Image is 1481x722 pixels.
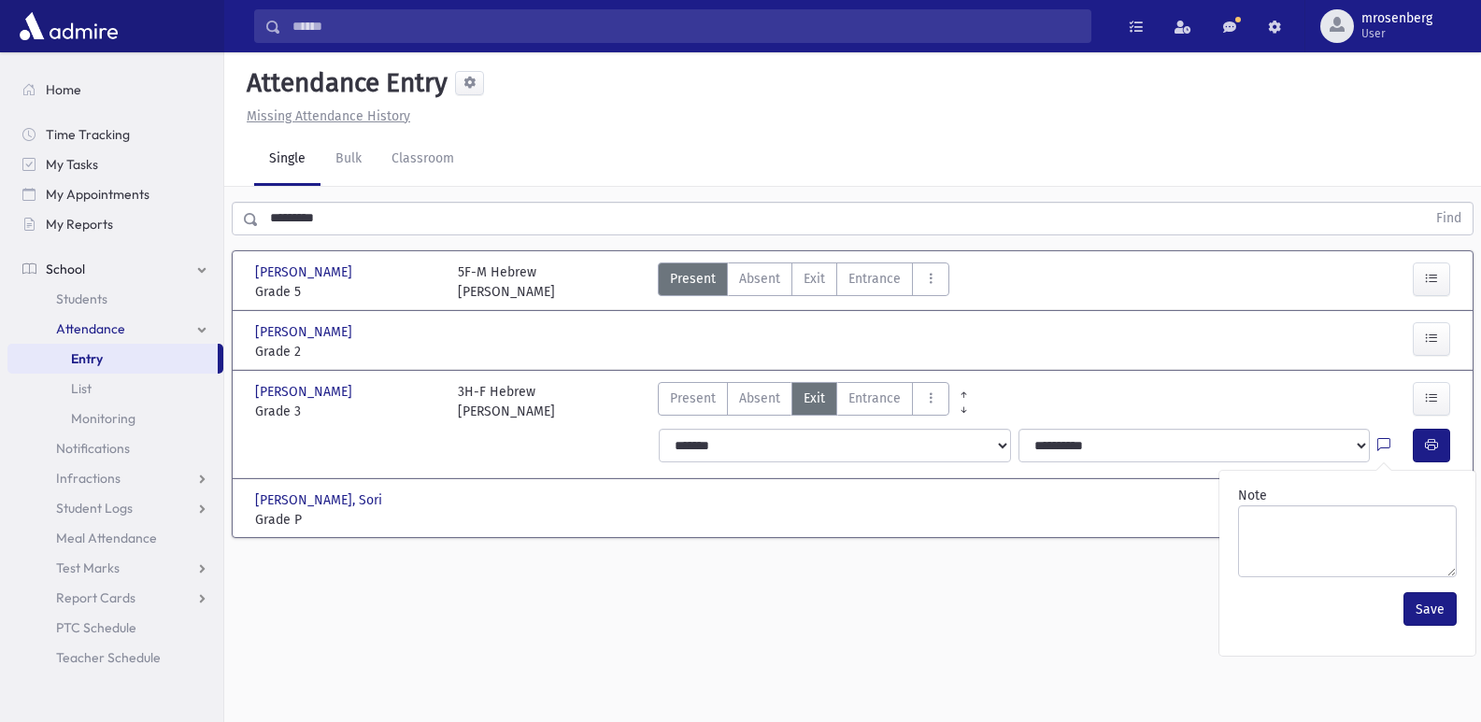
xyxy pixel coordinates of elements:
[46,186,150,203] span: My Appointments
[804,389,825,408] span: Exit
[1238,486,1267,505] label: Note
[848,269,901,289] span: Entrance
[255,342,439,361] span: Grade 2
[255,262,356,282] span: [PERSON_NAME]
[458,382,555,421] div: 3H-F Hebrew [PERSON_NAME]
[7,344,218,374] a: Entry
[7,523,223,553] a: Meal Attendance
[46,216,113,233] span: My Reports
[739,269,780,289] span: Absent
[7,209,223,239] a: My Reports
[7,433,223,463] a: Notifications
[320,134,377,186] a: Bulk
[7,374,223,403] a: List
[255,490,386,510] span: [PERSON_NAME], Sori
[254,134,320,186] a: Single
[377,134,469,186] a: Classroom
[7,120,223,149] a: Time Tracking
[848,389,901,408] span: Entrance
[56,649,161,666] span: Teacher Schedule
[7,643,223,672] a: Teacher Schedule
[15,7,122,45] img: AdmirePro
[7,403,223,433] a: Monitoring
[71,410,135,427] span: Monitoring
[739,389,780,408] span: Absent
[658,382,949,421] div: AttTypes
[56,530,157,546] span: Meal Attendance
[7,254,223,284] a: School
[71,380,92,397] span: List
[255,510,439,530] span: Grade P
[7,284,223,314] a: Students
[255,282,439,302] span: Grade 5
[239,67,448,99] h5: Attendance Entry
[56,589,135,606] span: Report Cards
[46,156,98,173] span: My Tasks
[670,269,716,289] span: Present
[56,290,107,307] span: Students
[281,9,1090,43] input: Search
[56,320,125,337] span: Attendance
[255,322,356,342] span: [PERSON_NAME]
[7,75,223,105] a: Home
[46,81,81,98] span: Home
[56,559,120,576] span: Test Marks
[7,463,223,493] a: Infractions
[7,179,223,209] a: My Appointments
[7,553,223,583] a: Test Marks
[56,619,136,636] span: PTC Schedule
[7,493,223,523] a: Student Logs
[56,470,121,487] span: Infractions
[1361,11,1432,26] span: mrosenberg
[56,440,130,457] span: Notifications
[7,583,223,613] a: Report Cards
[239,108,410,124] a: Missing Attendance History
[71,350,103,367] span: Entry
[7,149,223,179] a: My Tasks
[658,262,949,302] div: AttTypes
[804,269,825,289] span: Exit
[7,314,223,344] a: Attendance
[255,402,439,421] span: Grade 3
[46,261,85,277] span: School
[458,262,555,302] div: 5F-M Hebrew [PERSON_NAME]
[1425,203,1473,234] button: Find
[46,126,130,143] span: Time Tracking
[255,382,356,402] span: [PERSON_NAME]
[247,108,410,124] u: Missing Attendance History
[1361,26,1432,41] span: User
[7,613,223,643] a: PTC Schedule
[670,389,716,408] span: Present
[56,500,133,517] span: Student Logs
[1403,592,1457,626] button: Save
